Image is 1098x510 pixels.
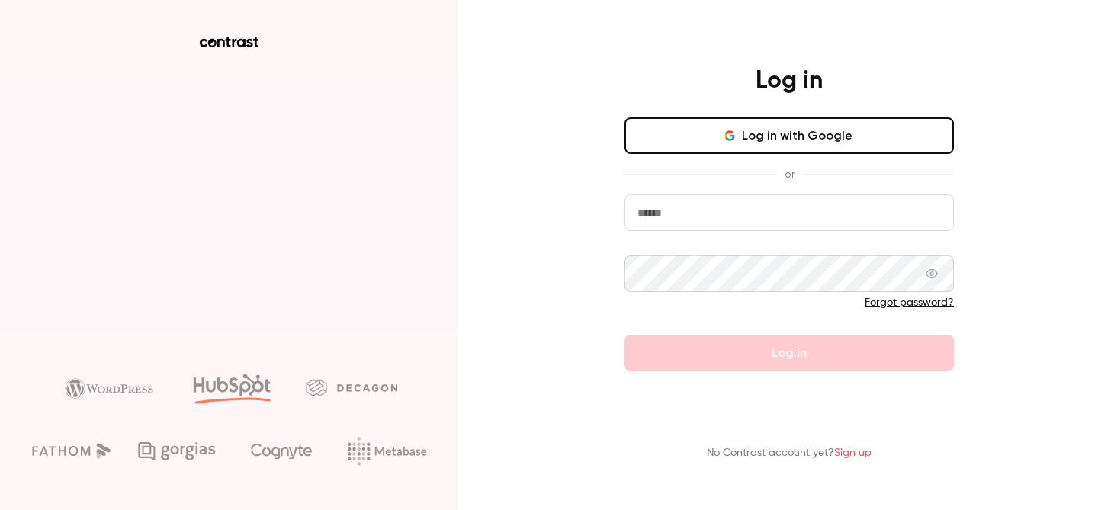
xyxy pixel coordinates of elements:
button: Log in with Google [624,117,954,154]
a: Forgot password? [865,297,954,308]
h4: Log in [756,66,823,96]
a: Sign up [834,447,872,458]
span: or [777,166,802,182]
img: decagon [306,379,397,396]
p: No Contrast account yet? [707,445,872,461]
